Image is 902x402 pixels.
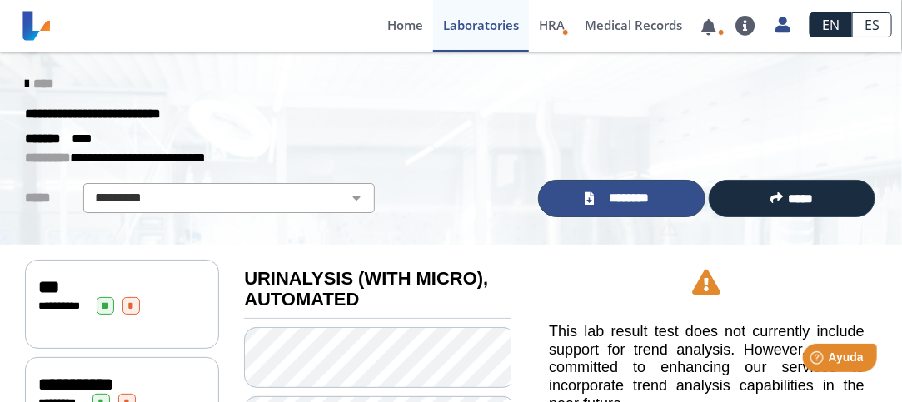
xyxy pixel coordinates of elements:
[810,12,852,37] a: EN
[852,12,892,37] a: ES
[754,337,884,384] iframe: Help widget launcher
[244,268,488,310] b: URINALYSIS (WITH MICRO), AUTOMATED
[539,17,565,33] span: HRA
